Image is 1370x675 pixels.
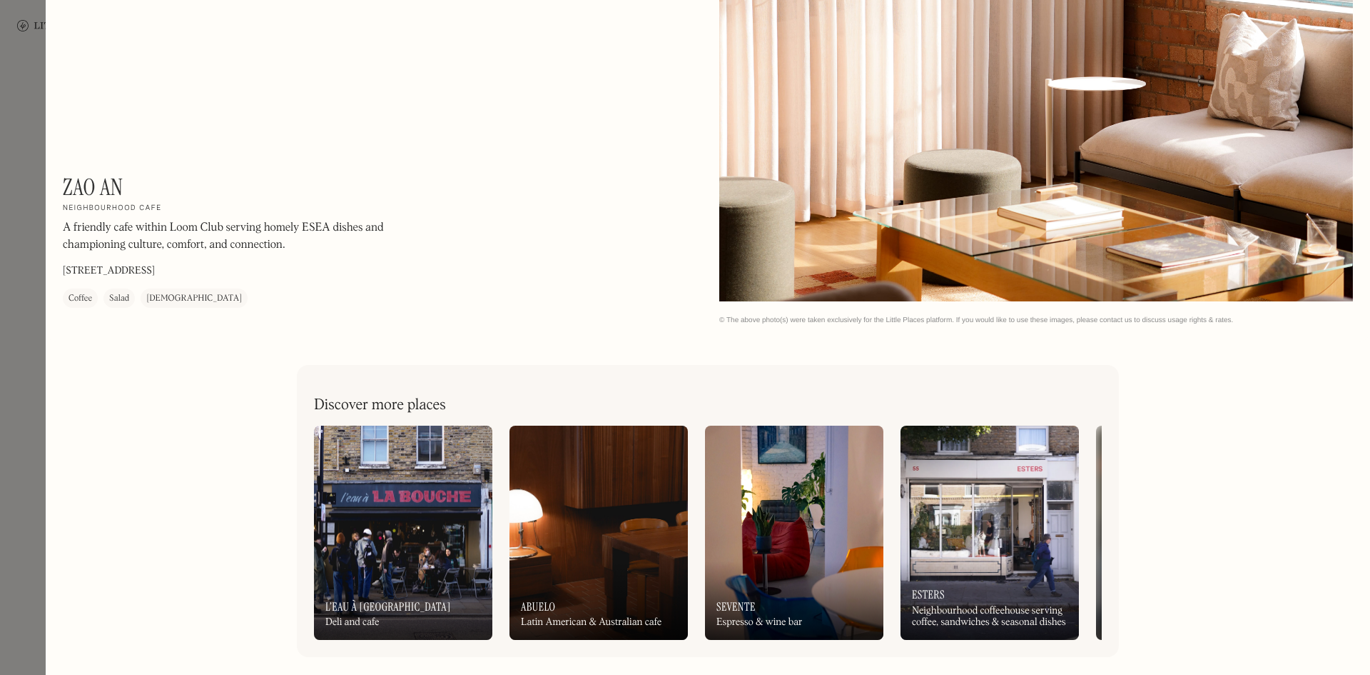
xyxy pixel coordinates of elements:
a: On Our RadarThingyHidden garden cafe in [PERSON_NAME][GEOGRAPHIC_DATA][PERSON_NAME] [1096,426,1274,640]
h3: Sevente [716,600,756,614]
h3: Abuelo [521,600,555,614]
div: Coffee [68,291,92,306]
div: Espresso & wine bar [716,616,803,629]
h1: Zao An [63,174,123,201]
p: A friendly cafe within Loom Club serving homely ESEA dishes and championing culture, comfort, and... [63,219,448,254]
h3: L’eau à [GEOGRAPHIC_DATA] [325,600,451,614]
div: Salad [109,291,129,306]
div: © The above photo(s) were taken exclusively for the Little Places platform. If you would like to ... [719,316,1353,325]
h3: Esters [912,588,945,601]
h2: Discover more places [314,396,446,414]
a: AbueloLatin American & Australian cafe [509,426,688,640]
div: Neighbourhood coffeehouse serving coffee, sandwiches & seasonal dishes [912,605,1067,629]
div: Deli and cafe [325,616,380,629]
div: [DEMOGRAPHIC_DATA] [146,291,242,306]
a: SeventeEspresso & wine bar [705,426,883,640]
a: EstersNeighbourhood coffeehouse serving coffee, sandwiches & seasonal dishes [900,426,1079,640]
a: L’eau à [GEOGRAPHIC_DATA]Deli and cafe [314,426,492,640]
p: [STREET_ADDRESS] [63,264,155,279]
div: Latin American & Australian cafe [521,616,661,629]
h2: Neighbourhood cafe [63,204,162,214]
